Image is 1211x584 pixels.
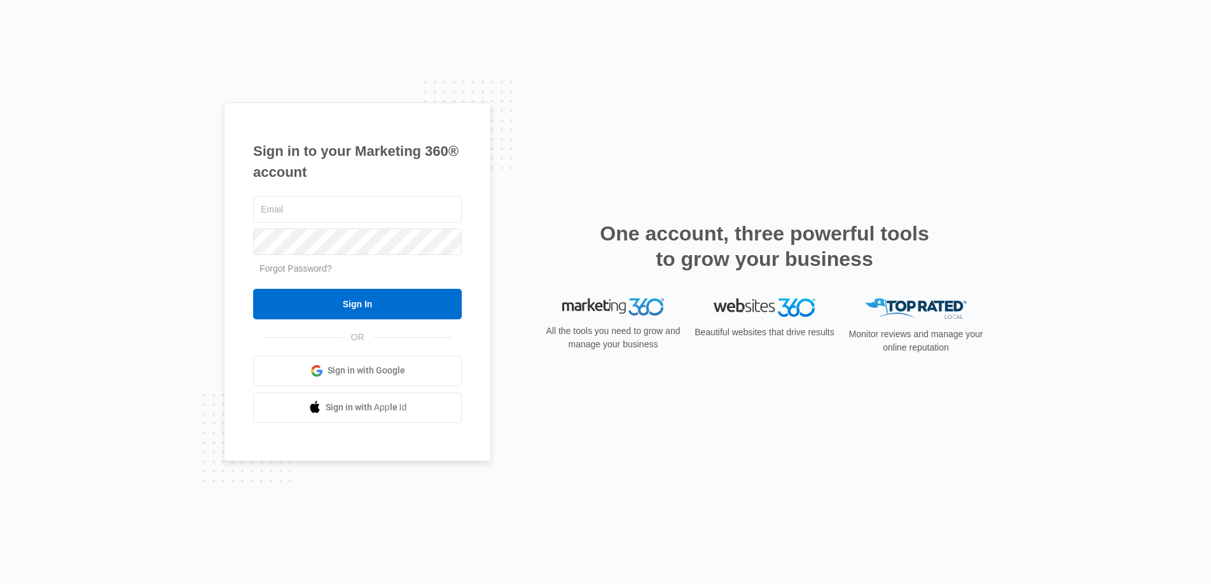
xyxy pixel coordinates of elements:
[845,328,987,354] p: Monitor reviews and manage your online reputation
[865,298,967,319] img: Top Rated Local
[596,221,933,272] h2: One account, three powerful tools to grow your business
[259,263,332,274] a: Forgot Password?
[253,141,462,183] h1: Sign in to your Marketing 360® account
[562,298,664,316] img: Marketing 360
[253,356,462,386] a: Sign in with Google
[714,298,815,317] img: Websites 360
[542,324,684,351] p: All the tools you need to grow and manage your business
[253,393,462,423] a: Sign in with Apple Id
[253,196,462,223] input: Email
[326,401,407,414] span: Sign in with Apple Id
[253,289,462,319] input: Sign In
[342,331,373,344] span: OR
[693,326,836,339] p: Beautiful websites that drive results
[328,364,405,377] span: Sign in with Google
